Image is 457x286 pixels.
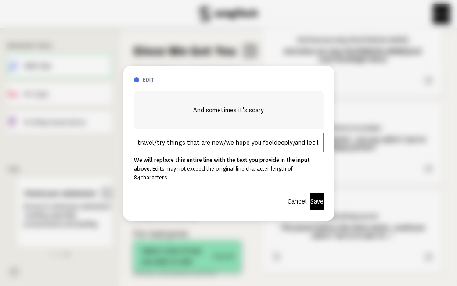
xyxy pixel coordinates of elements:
[134,133,324,152] input: Add your line edit here
[193,105,264,115] span: And sometimes it's scary
[134,157,310,172] strong: We will replace this entire line with the text you provide in the input above.
[134,166,293,181] span: Edits may not exceed the original line character length of 84 characters.
[288,193,307,210] button: Cancel
[143,76,324,84] h3: edit
[310,193,324,210] button: Save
